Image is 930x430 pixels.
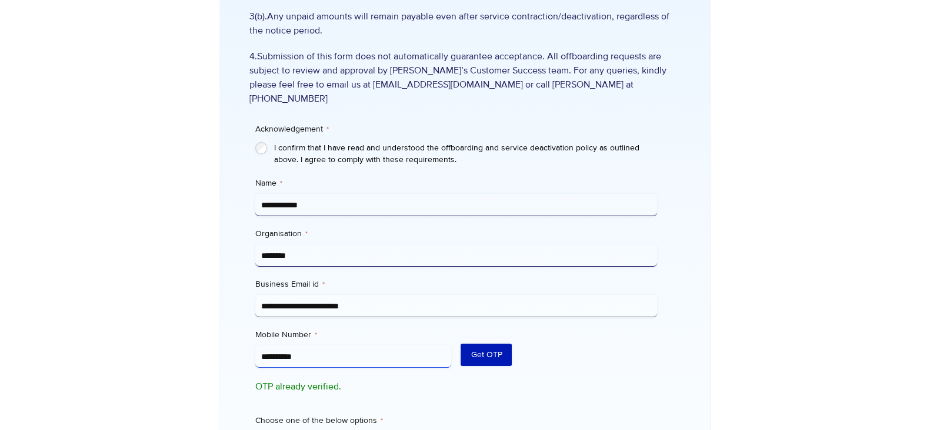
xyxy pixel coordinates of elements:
[249,9,681,38] span: 3(b).Any unpaid amounts will remain payable even after service contraction/deactivation, regardle...
[255,329,452,341] label: Mobile Number
[255,415,383,426] legend: Choose one of the below options
[255,123,329,135] legend: Acknowledgement
[274,142,657,166] label: I confirm that I have read and understood the offboarding and service deactivation policy as outl...
[255,177,657,189] label: Name
[255,278,657,290] label: Business Email id
[461,344,512,366] button: Get OTP
[249,49,681,106] span: 4.Submission of this form does not automatically guarantee acceptance. All offboarding requests a...
[255,228,657,240] label: Organisation
[255,379,452,394] p: OTP already verified.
